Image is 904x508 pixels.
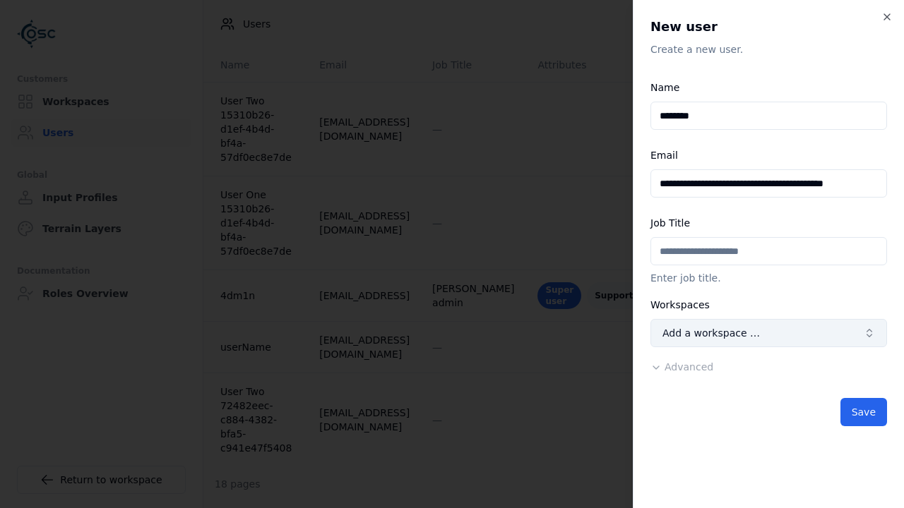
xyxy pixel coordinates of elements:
label: Job Title [650,217,690,229]
span: Add a workspace … [662,326,760,340]
p: Enter job title. [650,271,887,285]
button: Advanced [650,360,713,374]
label: Email [650,150,678,161]
label: Workspaces [650,299,710,310]
button: Save [840,398,887,426]
p: Create a new user. [650,42,887,56]
h2: New user [650,17,887,37]
label: Name [650,82,679,93]
span: Advanced [665,361,713,373]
